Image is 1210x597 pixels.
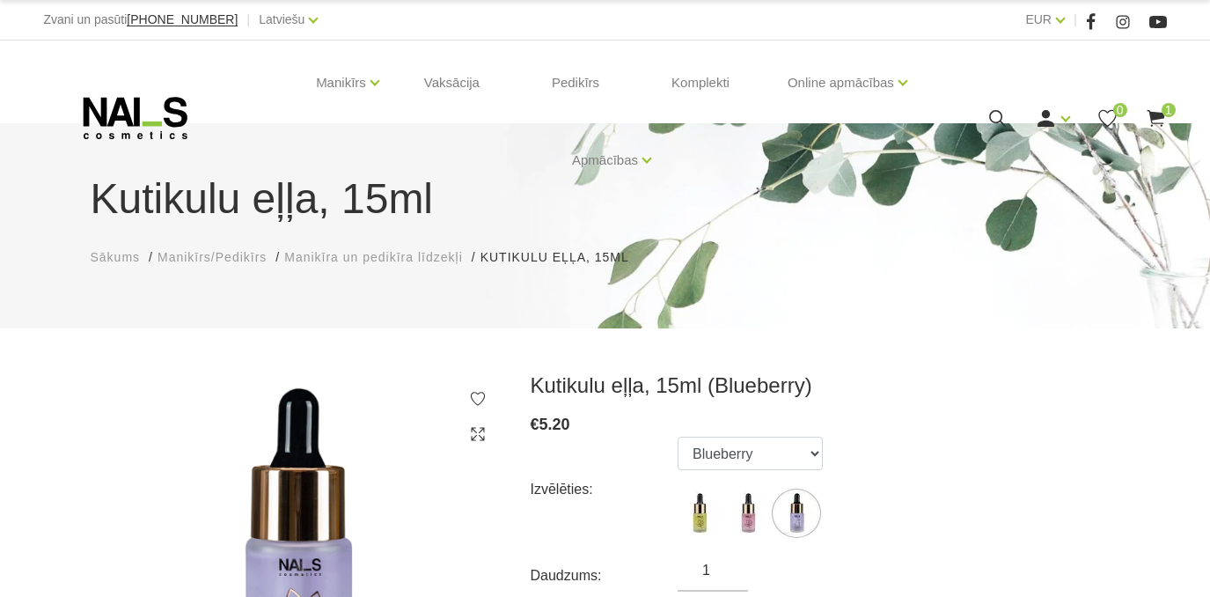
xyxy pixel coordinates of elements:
[1162,103,1176,117] span: 1
[43,9,238,31] div: Zvani un pasūti
[678,491,722,535] img: ...
[158,250,267,264] span: Manikīrs/Pedikīrs
[158,248,267,267] a: Manikīrs/Pedikīrs
[91,248,141,267] a: Sākums
[1025,9,1052,30] a: EUR
[726,491,770,535] img: ...
[480,248,647,267] li: Kutikulu eļļa, 15ml
[1113,103,1127,117] span: 0
[91,250,141,264] span: Sākums
[531,475,678,504] div: Izvēlēties:
[531,372,1120,399] h3: Kutikulu eļļa, 15ml (Blueberry)
[531,562,678,590] div: Daudzums:
[531,416,539,433] span: €
[657,41,744,125] a: Komplekti
[774,491,818,535] img: ...
[788,48,894,118] a: Online apmācības
[572,125,638,195] a: Apmācības
[1074,9,1077,31] span: |
[127,13,238,26] a: [PHONE_NUMBER]
[284,250,463,264] span: Manikīra un pedikīra līdzekļi
[1145,107,1167,129] a: 1
[538,41,613,125] a: Pedikīrs
[1096,107,1118,129] a: 0
[410,41,494,125] a: Vaksācija
[284,248,463,267] a: Manikīra un pedikīra līdzekļi
[316,48,366,118] a: Manikīrs
[246,9,250,31] span: |
[259,9,304,30] a: Latviešu
[127,12,238,26] span: [PHONE_NUMBER]
[539,416,570,433] span: 5.20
